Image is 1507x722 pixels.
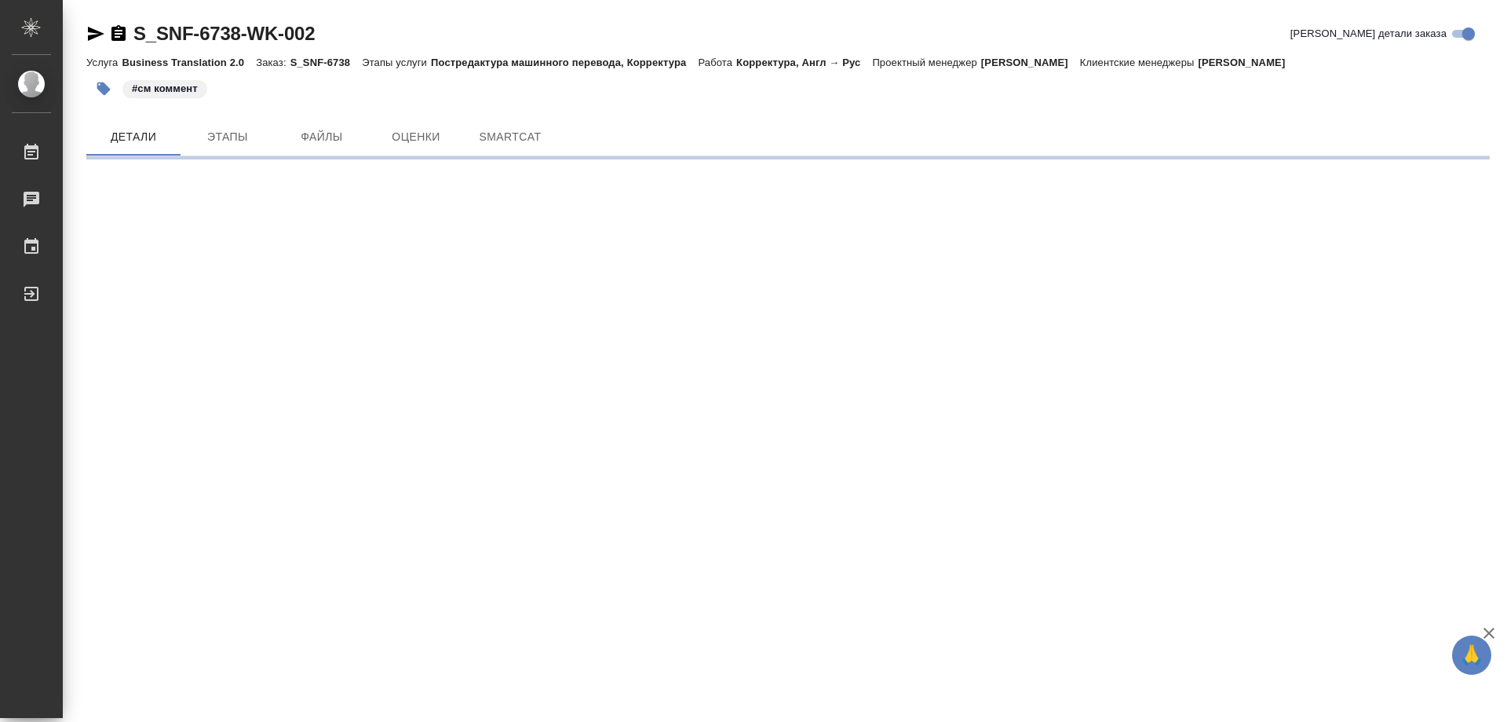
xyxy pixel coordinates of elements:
span: Файлы [284,127,359,147]
p: Проектный менеджер [872,57,980,68]
p: Корректура, Англ → Рус [736,57,872,68]
span: Детали [96,127,171,147]
span: 🙏 [1458,639,1485,672]
p: Постредактура машинного перевода, Корректура [431,57,698,68]
span: [PERSON_NAME] детали заказа [1290,26,1447,42]
p: Business Translation 2.0 [122,57,256,68]
span: см коммент [121,81,209,94]
p: [PERSON_NAME] [1199,57,1297,68]
p: S_SNF-6738 [290,57,363,68]
p: Услуга [86,57,122,68]
p: Заказ: [256,57,290,68]
p: [PERSON_NAME] [981,57,1080,68]
span: Этапы [190,127,265,147]
span: Оценки [378,127,454,147]
p: Этапы услуги [362,57,431,68]
button: 🙏 [1452,636,1491,675]
p: #см коммент [132,81,198,97]
p: Клиентские менеджеры [1080,57,1199,68]
a: S_SNF-6738-WK-002 [133,23,315,44]
p: Работа [698,57,736,68]
button: Скопировать ссылку [109,24,128,43]
button: Добавить тэг [86,71,121,106]
span: SmartCat [473,127,548,147]
button: Скопировать ссылку для ЯМессенджера [86,24,105,43]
